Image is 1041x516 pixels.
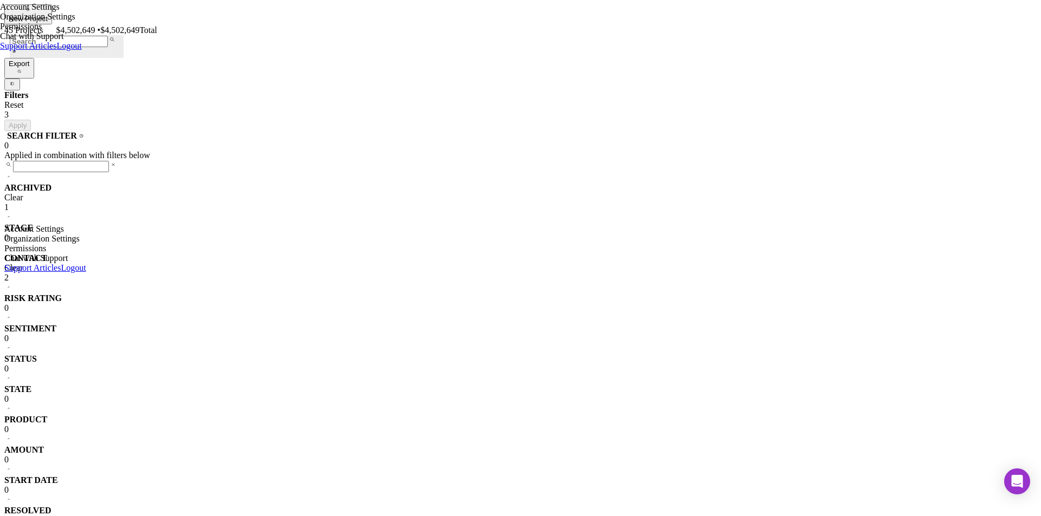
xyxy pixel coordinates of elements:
[7,131,77,141] b: SEARCH FILTER
[56,41,81,50] a: Logout
[4,90,28,100] b: Filters
[4,354,37,364] b: STATUS
[4,445,44,455] b: AMOUNT
[4,334,1037,343] div: 0
[4,293,62,303] b: RISK RATING
[4,233,1037,243] div: 0
[4,100,1037,110] div: Reset
[4,424,1037,434] div: 0
[4,253,86,263] div: Chat with Support
[4,244,86,253] div: Permissions
[4,120,31,131] button: Apply
[4,263,1037,273] div: Clear
[4,24,1037,35] div: 45 Projects • $4,502,649 Total
[4,364,1037,374] div: 0
[4,455,1037,465] div: 0
[9,60,30,68] div: Export
[4,384,31,394] b: STATE
[4,203,1037,212] div: 1
[4,183,52,193] b: ARCHIVED
[4,394,1037,404] div: 0
[1004,468,1030,494] div: Open Intercom Messenger
[4,303,1037,313] div: 0
[4,141,1037,151] div: 0
[9,121,27,129] div: Apply
[4,234,86,244] div: Organization Settings
[4,475,58,485] b: START DATE
[4,58,34,78] button: Export
[4,324,56,334] b: SENTIMENT
[4,110,1037,120] div: 3
[4,506,52,515] b: RESOLVED
[61,263,86,272] a: Logout
[4,193,1037,203] div: Clear
[4,223,33,233] b: STAGE
[4,485,1037,495] div: 0
[4,415,47,424] b: PRODUCT
[4,273,1037,283] div: 2
[4,263,61,272] a: Support Articles
[4,224,86,234] div: Account Settings
[4,151,1037,160] div: Applied in combination with filters below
